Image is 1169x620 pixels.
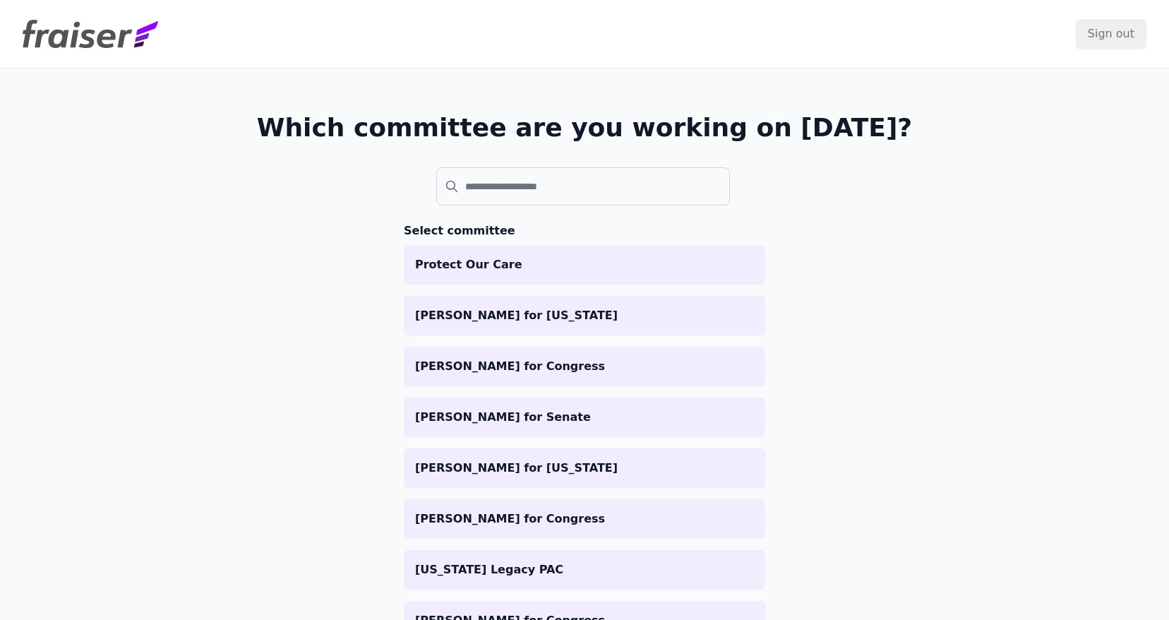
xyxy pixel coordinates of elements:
[404,245,765,285] a: Protect Our Care
[415,460,754,477] p: [PERSON_NAME] for [US_STATE]
[257,114,913,142] h1: Which committee are you working on [DATE]?
[415,256,754,273] p: Protect Our Care
[415,358,754,375] p: [PERSON_NAME] for Congress
[404,550,765,590] a: [US_STATE] Legacy PAC
[23,20,158,48] img: Fraiser Logo
[415,409,754,426] p: [PERSON_NAME] for Senate
[404,499,765,539] a: [PERSON_NAME] for Congress
[404,222,765,239] h3: Select committee
[415,307,754,324] p: [PERSON_NAME] for [US_STATE]
[404,296,765,335] a: [PERSON_NAME] for [US_STATE]
[404,448,765,488] a: [PERSON_NAME] for [US_STATE]
[415,561,754,578] p: [US_STATE] Legacy PAC
[415,511,754,527] p: [PERSON_NAME] for Congress
[404,398,765,437] a: [PERSON_NAME] for Senate
[1076,19,1146,49] input: Sign out
[404,347,765,386] a: [PERSON_NAME] for Congress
